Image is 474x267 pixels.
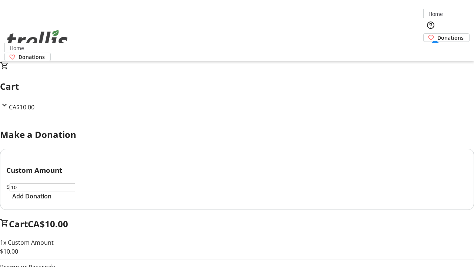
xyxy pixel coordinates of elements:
span: Home [428,10,443,18]
a: Home [424,10,447,18]
h3: Custom Amount [6,165,468,175]
a: Donations [423,33,470,42]
input: Donation Amount [10,184,75,191]
span: Home [10,44,24,52]
span: CA$10.00 [9,103,34,111]
button: Help [423,18,438,33]
img: Orient E2E Organization Zk2cuvdVaT's Logo [4,22,70,59]
span: Donations [437,34,464,42]
span: Add Donation [12,192,51,201]
a: Home [5,44,29,52]
span: CA$10.00 [28,218,68,230]
span: Donations [19,53,45,61]
span: $ [6,183,10,191]
button: Add Donation [6,192,57,201]
button: Cart [423,42,438,57]
a: Donations [4,53,51,61]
